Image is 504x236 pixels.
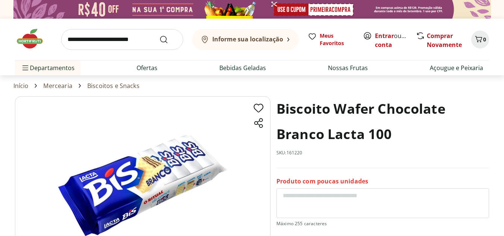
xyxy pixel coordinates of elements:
[87,82,140,89] a: Biscoitos e Snacks
[375,32,416,49] a: Criar conta
[427,32,462,49] a: Comprar Novamente
[219,63,266,72] a: Bebidas Geladas
[320,32,354,47] span: Meus Favoritos
[308,32,354,47] a: Meus Favoritos
[192,29,299,50] button: Informe sua localização
[159,35,177,44] button: Submit Search
[483,36,486,43] span: 0
[13,82,29,89] a: Início
[276,96,489,147] h1: Biscoito Wafer Chocolate Branco Lacta 100
[43,82,72,89] a: Mercearia
[61,29,183,50] input: search
[21,59,30,77] button: Menu
[137,63,157,72] a: Ofertas
[328,63,368,72] a: Nossas Frutas
[21,59,75,77] span: Departamentos
[471,31,489,48] button: Carrinho
[276,150,303,156] p: SKU: 161220
[212,35,283,43] b: Informe sua localização
[15,28,52,50] img: Hortifruti
[375,32,394,40] a: Entrar
[276,177,368,185] p: Produto com poucas unidades
[430,63,483,72] a: Açougue e Peixaria
[375,31,408,49] span: ou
